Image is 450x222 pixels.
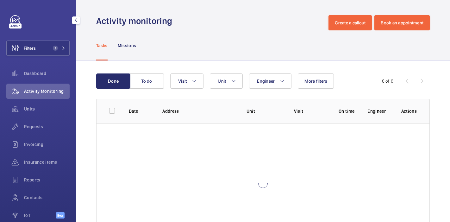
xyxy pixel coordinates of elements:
span: 1 [53,46,58,51]
span: More filters [304,79,327,84]
span: Units [24,106,70,112]
p: Tasks [96,42,108,49]
p: On time [336,108,357,114]
button: Engineer [249,73,291,89]
p: Engineer [367,108,391,114]
button: More filters [298,73,334,89]
span: Dashboard [24,70,70,77]
span: Requests [24,124,70,130]
div: 0 of 0 [382,78,393,84]
p: Unit [247,108,284,114]
span: Insurance items [24,159,70,165]
button: Unit [210,73,243,89]
span: Filters [24,45,36,51]
button: Visit [170,73,203,89]
button: Book an appointment [374,15,430,30]
p: Visit [294,108,326,114]
span: IoT [24,212,56,219]
span: Invoicing [24,141,70,148]
p: Missions [118,42,136,49]
p: Address [162,108,236,114]
h1: Activity monitoring [96,15,176,27]
button: Filters1 [6,41,70,56]
p: Actions [401,108,417,114]
span: Beta [56,212,65,219]
span: Visit [178,79,187,84]
button: To do [130,73,164,89]
span: Unit [218,79,226,84]
span: Reports [24,177,70,183]
span: Contacts [24,194,70,201]
p: Date [129,108,152,114]
button: Done [96,73,130,89]
button: Create a callout [328,15,372,30]
span: Activity Monitoring [24,88,70,94]
span: Engineer [257,79,275,84]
